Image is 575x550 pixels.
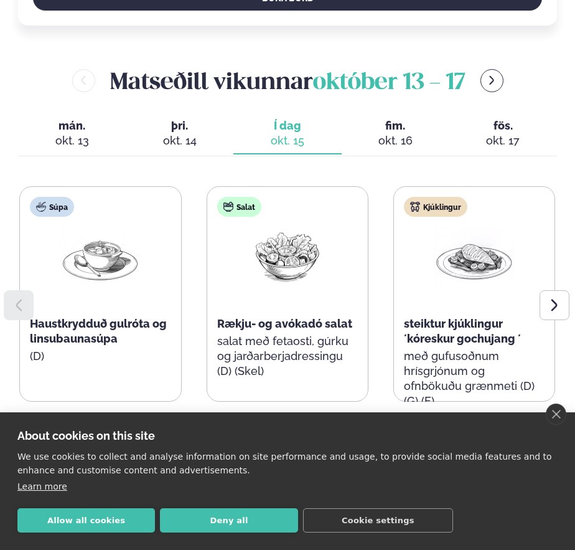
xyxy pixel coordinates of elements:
[18,113,126,154] button: mán. okt. 13
[72,69,95,92] button: menu-btn-left
[434,227,514,285] img: Chicken-breast.png
[243,133,331,148] div: okt. 15
[217,317,352,330] span: Rækju- og avókadó salat
[233,113,341,154] button: Í dag okt. 15
[243,118,331,133] span: Í dag
[217,197,261,217] div: Salat
[449,113,557,154] button: fös. okt. 17
[480,69,503,92] button: menu-btn-right
[126,113,233,154] button: þri. okt. 14
[17,429,155,442] strong: About cookies on this site
[248,227,327,285] img: Salad.png
[17,450,558,477] p: We use cookies to collect and analyse information on site performance and usage, to provide socia...
[30,349,171,364] p: (D)
[313,72,465,94] span: október 13 - 17
[28,133,116,148] div: okt. 13
[60,227,140,285] img: Soup.png
[404,349,545,409] p: með gufusoðnum hrísgrjónum og ofnbökuðu grænmeti (D) (G) (E)
[217,334,358,379] p: salat með fetaosti, gúrku og jarðarberjadressingu (D) (Skel)
[28,118,116,133] span: mán.
[459,118,547,133] span: fös.
[303,508,453,533] button: Cookie settings
[30,197,74,217] div: Súpa
[17,481,67,491] a: Learn more
[30,317,167,345] span: Haustkrydduð gulróta og linsubaunasúpa
[404,197,467,217] div: Kjúklingur
[36,202,46,212] img: soup.svg
[352,133,439,148] div: okt. 16
[223,202,233,212] img: salad.svg
[546,404,566,425] a: close
[352,118,439,133] span: fim.
[404,317,521,345] span: steiktur kjúklingur ´kóreskur gochujang ´
[160,508,297,533] button: Deny all
[136,118,223,133] span: þri.
[459,133,547,148] div: okt. 17
[17,508,155,533] button: Allow all cookies
[136,133,223,148] div: okt. 14
[110,63,465,98] h2: Matseðill vikunnar
[342,113,449,154] button: fim. okt. 16
[410,202,420,212] img: chicken.svg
